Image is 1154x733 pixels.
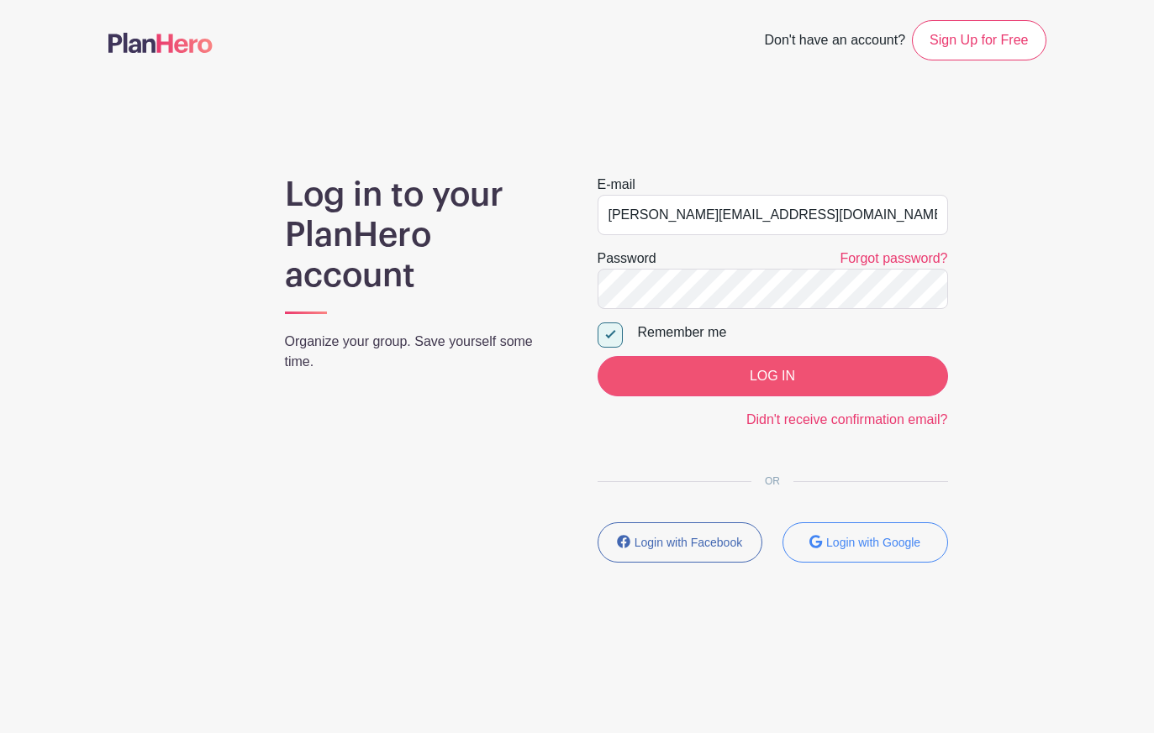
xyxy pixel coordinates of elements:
[598,195,948,235] input: e.g. julie@eventco.com
[108,33,213,53] img: logo-507f7623f17ff9eddc593b1ce0a138ce2505c220e1c5a4e2b4648c50719b7d32.svg
[635,536,742,549] small: Login with Facebook
[638,322,948,343] div: Remember me
[285,332,557,372] p: Organize your group. Save yourself some time.
[751,475,793,487] span: OR
[764,24,905,60] span: Don't have an account?
[598,249,656,269] label: Password
[598,175,635,195] label: E-mail
[746,412,948,427] a: Didn't receive confirmation email?
[840,251,947,265] a: Forgot password?
[598,356,948,396] input: LOG IN
[783,522,948,563] button: Login with Google
[285,175,557,296] h1: Log in to your PlanHero account
[598,522,763,563] button: Login with Facebook
[826,536,920,549] small: Login with Google
[912,20,1046,60] a: Sign Up for Free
